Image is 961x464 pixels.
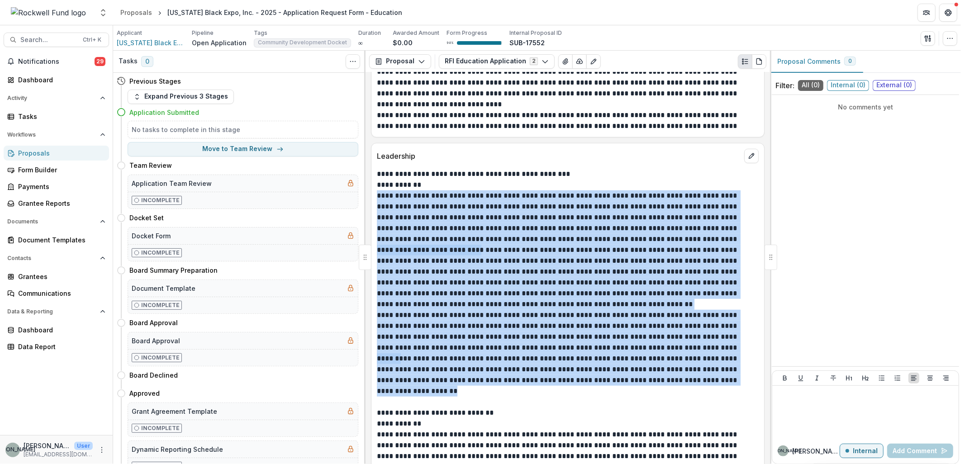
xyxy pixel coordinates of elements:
[798,80,823,91] span: All ( 0 )
[7,132,96,138] span: Workflows
[439,54,555,69] button: RFI Education Application2
[369,54,431,69] button: Proposal
[853,447,878,455] p: Internal
[775,80,794,91] p: Filter:
[4,72,109,87] a: Dashboard
[132,231,171,241] h5: Docket Form
[7,95,96,101] span: Activity
[192,38,247,47] p: Open Application
[117,29,142,37] p: Applicant
[586,54,601,69] button: Edit as form
[18,182,102,191] div: Payments
[765,449,801,453] div: Judy A. Ahlgrim
[4,196,109,211] a: Grantee Reports
[840,444,884,458] button: Internal
[752,54,766,69] button: PDF view
[18,165,102,175] div: Form Builder
[827,80,869,91] span: Internal ( 0 )
[132,407,217,416] h5: Grant Agreement Template
[24,441,71,450] p: [PERSON_NAME]
[141,196,180,204] p: Incomplete
[132,336,180,346] h5: Board Approval
[4,286,109,301] a: Communications
[4,322,109,337] a: Dashboard
[4,304,109,319] button: Open Data & Reporting
[447,29,487,37] p: Form Progress
[132,125,354,134] h5: No tasks to complete in this stage
[358,29,381,37] p: Duration
[744,149,759,163] button: edit
[18,325,102,335] div: Dashboard
[129,213,164,223] h4: Docket Set
[81,35,103,45] div: Ctrl + K
[167,8,402,17] div: [US_STATE] Black Expo, Inc. - 2025 - Application Request Form - Education
[18,199,102,208] div: Grantee Reports
[24,450,93,459] p: [EMAIL_ADDRESS][DOMAIN_NAME]
[117,6,406,19] nav: breadcrumb
[18,289,102,298] div: Communications
[4,162,109,177] a: Form Builder
[129,108,199,117] h4: Application Submitted
[117,6,156,19] a: Proposals
[132,179,212,188] h5: Application Team Review
[887,444,953,458] button: Add Comment
[909,373,919,384] button: Align Left
[447,40,453,46] p: 98 %
[377,151,741,161] p: Leadership
[129,388,160,398] h4: Approved
[4,54,109,69] button: Notifications29
[129,161,172,170] h4: Team Review
[4,91,109,105] button: Open Activity
[129,318,178,327] h4: Board Approval
[74,442,93,450] p: User
[18,235,102,245] div: Document Templates
[254,29,267,37] p: Tags
[18,342,102,351] div: Data Report
[873,80,916,91] span: External ( 0 )
[4,269,109,284] a: Grantees
[7,255,96,261] span: Contacts
[20,36,77,44] span: Search...
[509,38,545,47] p: SUB-17552
[4,33,109,47] button: Search...
[918,4,936,22] button: Partners
[119,57,138,65] h3: Tasks
[812,373,823,384] button: Italicize
[11,7,86,18] img: Rockwell Fund logo
[132,284,195,293] h5: Document Template
[770,51,863,73] button: Proposal Comments
[18,75,102,85] div: Dashboard
[192,29,214,37] p: Pipeline
[358,38,363,47] p: ∞
[828,373,839,384] button: Strike
[18,148,102,158] div: Proposals
[7,218,96,225] span: Documents
[860,373,871,384] button: Heading 2
[939,4,957,22] button: Get Help
[941,373,951,384] button: Align Right
[738,54,752,69] button: Plaintext view
[4,251,109,265] button: Open Contacts
[4,339,109,354] a: Data Report
[558,54,573,69] button: View Attached Files
[120,8,152,17] div: Proposals
[18,272,102,281] div: Grantees
[775,102,956,112] p: No comments yet
[876,373,887,384] button: Bullet List
[892,373,903,384] button: Ordered List
[848,58,852,64] span: 0
[844,373,855,384] button: Heading 1
[4,214,109,229] button: Open Documents
[95,57,105,66] span: 29
[129,370,178,380] h4: Board Declined
[128,90,234,104] button: Expand Previous 3 Stages
[780,373,790,384] button: Bold
[18,112,102,121] div: Tasks
[792,446,840,456] p: [PERSON_NAME]
[346,54,360,69] button: Toggle View Cancelled Tasks
[509,29,562,37] p: Internal Proposal ID
[795,373,806,384] button: Underline
[393,29,439,37] p: Awarded Amount
[132,445,223,454] h5: Dynamic Reporting Schedule
[117,38,185,47] span: [US_STATE] Black Expo, Inc.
